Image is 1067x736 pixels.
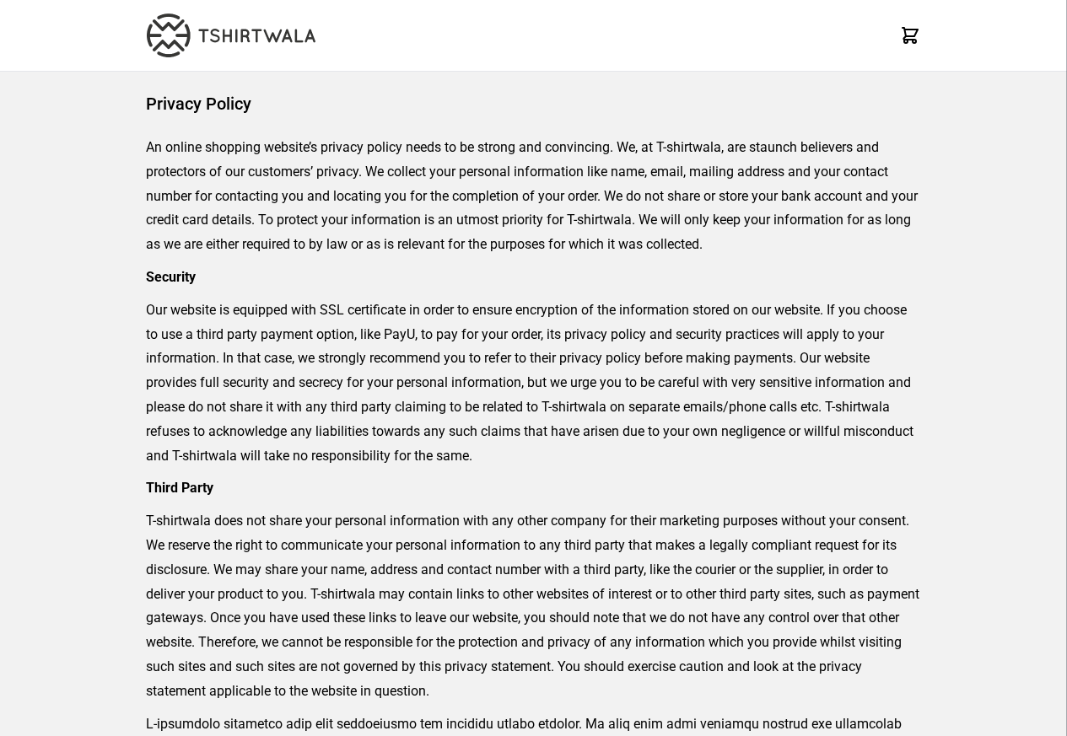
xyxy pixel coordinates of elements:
[146,509,921,703] p: T-shirtwala does not share your personal information with any other company for their marketing p...
[146,136,921,257] p: An online shopping website’s privacy policy needs to be strong and convincing. We, at T-shirtwala...
[146,269,196,285] strong: Security
[146,92,921,116] h1: Privacy Policy
[146,298,921,469] p: Our website is equipped with SSL certificate in order to ensure encryption of the information sto...
[147,13,315,57] img: TW-LOGO-400-104.png
[146,480,213,496] strong: Third Party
